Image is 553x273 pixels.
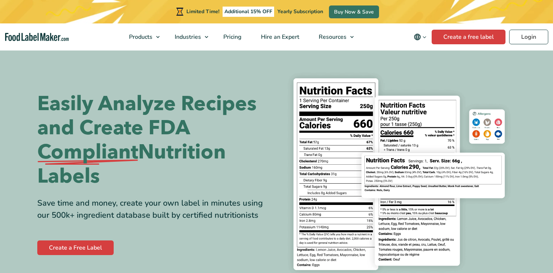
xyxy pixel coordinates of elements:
a: Resources [309,23,357,51]
button: Change language [409,30,432,44]
a: Industries [165,23,212,51]
span: Additional 15% OFF [223,7,274,17]
a: Hire an Expert [251,23,307,51]
span: Compliant [37,140,138,164]
span: Limited Time! [186,8,219,15]
span: Hire an Expert [259,33,300,41]
span: Yearly Subscription [277,8,323,15]
a: Products [120,23,163,51]
a: Create a free label [432,30,505,44]
a: Food Label Maker homepage [5,33,69,41]
span: Products [127,33,153,41]
span: Resources [317,33,347,41]
a: Login [509,30,548,44]
a: Buy Now & Save [329,5,379,18]
span: Pricing [221,33,242,41]
div: Save time and money, create your own label in minutes using our 500k+ ingredient database built b... [37,197,271,221]
span: Industries [173,33,202,41]
h1: Easily Analyze Recipes and Create FDA Nutrition Labels [37,92,271,188]
a: Create a Free Label [37,240,114,255]
a: Pricing [214,23,250,51]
